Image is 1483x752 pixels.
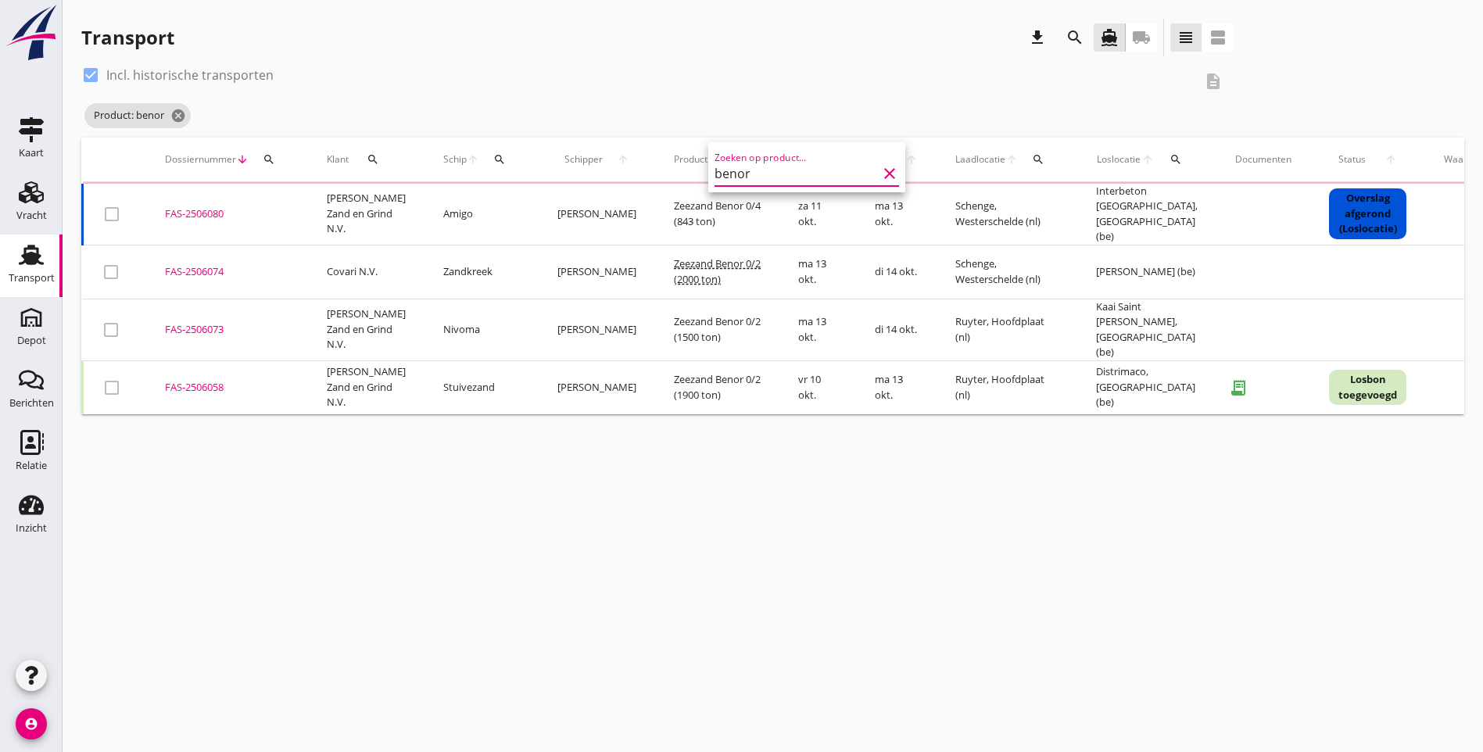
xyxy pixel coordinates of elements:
[16,523,47,533] div: Inzicht
[467,153,479,166] i: arrow_upward
[715,161,877,186] input: Zoeken op product...
[557,152,610,167] span: Schipper
[3,4,59,62] img: logo-small.a267ee39.svg
[539,299,655,360] td: [PERSON_NAME]
[779,299,856,360] td: ma 13 okt.
[1329,152,1375,167] span: Status
[1141,153,1155,166] i: arrow_upward
[1100,28,1119,47] i: directions_boat
[493,153,506,166] i: search
[165,322,289,338] div: FAS-2506073
[1329,370,1406,405] div: Losbon toegevoegd
[308,245,424,299] td: Covari N.V.
[9,273,55,283] div: Transport
[308,184,424,245] td: [PERSON_NAME] Zand en Grind N.V.
[539,245,655,299] td: [PERSON_NAME]
[779,184,856,245] td: za 11 okt.
[424,360,539,414] td: Stuivezand
[655,184,779,245] td: Zeezand Benor 0/4 (843 ton)
[674,152,707,167] span: Product
[1096,152,1141,167] span: Loslocatie
[1132,28,1151,47] i: local_shipping
[165,380,289,396] div: FAS-2506058
[106,67,274,83] label: Incl. historische transporten
[9,398,54,408] div: Berichten
[236,153,249,166] i: arrow_downward
[443,152,467,167] span: Schip
[16,210,47,220] div: Vracht
[856,360,937,414] td: ma 13 okt.
[937,299,1077,360] td: Ruyter, Hoofdplaat (nl)
[856,299,937,360] td: di 14 okt.
[424,245,539,299] td: Zandkreek
[367,153,379,166] i: search
[779,360,856,414] td: vr 10 okt.
[655,299,779,360] td: Zeezand Benor 0/2 (1500 ton)
[937,360,1077,414] td: Ruyter, Hoofdplaat (nl)
[1235,152,1291,167] div: Documenten
[1066,28,1084,47] i: search
[610,153,636,166] i: arrow_upward
[16,708,47,739] i: account_circle
[81,25,174,50] div: Transport
[707,153,720,166] i: arrow_upward
[327,141,406,178] div: Klant
[308,299,424,360] td: [PERSON_NAME] Zand en Grind N.V.
[955,152,1005,167] span: Laadlocatie
[905,153,918,166] i: arrow_upward
[937,184,1077,245] td: Schenge, Westerschelde (nl)
[165,264,289,280] div: FAS-2506074
[856,245,937,299] td: di 14 okt.
[1375,153,1406,166] i: arrow_upward
[165,152,236,167] span: Dossiernummer
[1223,372,1254,403] i: receipt_long
[937,245,1077,299] td: Schenge, Westerschelde (nl)
[674,256,761,286] span: Zeezand Benor 0/2 (2000 ton)
[1032,153,1044,166] i: search
[308,360,424,414] td: [PERSON_NAME] Zand en Grind N.V.
[424,299,539,360] td: Nivoma
[1329,188,1406,239] div: Overslag afgerond (Loslocatie)
[19,148,44,158] div: Kaart
[1077,299,1216,360] td: Kaai Saint [PERSON_NAME], [GEOGRAPHIC_DATA] (be)
[1005,153,1018,166] i: arrow_upward
[1077,360,1216,414] td: Distrimaco, [GEOGRAPHIC_DATA] (be)
[1077,245,1216,299] td: [PERSON_NAME] (be)
[1077,184,1216,245] td: Interbeton [GEOGRAPHIC_DATA], [GEOGRAPHIC_DATA] (be)
[1209,28,1227,47] i: view_agenda
[779,245,856,299] td: ma 13 okt.
[1170,153,1182,166] i: search
[539,184,655,245] td: [PERSON_NAME]
[16,460,47,471] div: Relatie
[856,184,937,245] td: ma 13 okt.
[655,360,779,414] td: Zeezand Benor 0/2 (1900 ton)
[84,103,191,128] span: Product: benor
[263,153,275,166] i: search
[17,335,46,346] div: Depot
[539,360,655,414] td: [PERSON_NAME]
[1177,28,1195,47] i: view_headline
[1028,28,1047,47] i: download
[424,184,539,245] td: Amigo
[165,206,289,222] div: FAS-2506080
[880,164,899,183] i: clear
[170,108,186,124] i: cancel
